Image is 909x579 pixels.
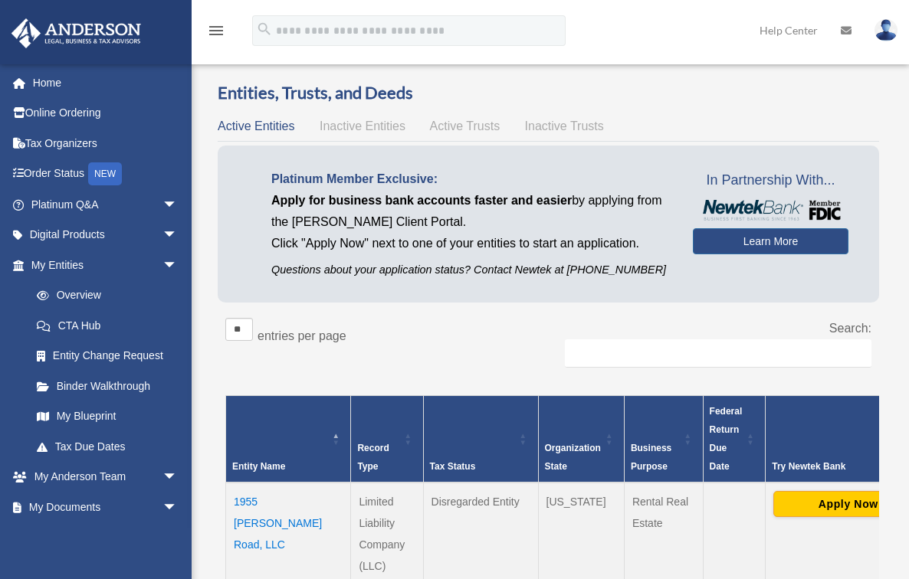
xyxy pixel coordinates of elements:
th: Record Type: Activate to sort [351,396,423,483]
i: menu [207,21,225,40]
a: Order StatusNEW [11,159,201,190]
a: CTA Hub [21,310,193,341]
span: Apply for business bank accounts faster and easier [271,194,572,207]
span: In Partnership With... [693,168,848,193]
a: Learn More [693,228,848,254]
p: Questions about your application status? Contact Newtek at [PHONE_NUMBER] [271,260,670,280]
span: Inactive Trusts [525,119,604,132]
img: Anderson Advisors Platinum Portal [7,18,146,48]
p: by applying from the [PERSON_NAME] Client Portal. [271,190,670,233]
th: Entity Name: Activate to invert sorting [226,396,351,483]
span: arrow_drop_down [162,522,193,554]
a: Platinum Q&Aarrow_drop_down [11,189,201,220]
a: Online Ordering [11,98,201,129]
span: arrow_drop_down [162,220,193,251]
span: Inactive Entities [320,119,405,132]
span: arrow_drop_down [162,250,193,281]
div: Try Newtek Bank [772,457,907,476]
i: search [256,21,273,38]
span: arrow_drop_down [162,189,193,221]
a: Binder Walkthrough [21,371,193,401]
span: arrow_drop_down [162,462,193,493]
p: Platinum Member Exclusive: [271,168,670,190]
label: entries per page [258,329,346,342]
div: NEW [88,162,122,185]
a: My Entitiesarrow_drop_down [11,250,193,280]
p: Click "Apply Now" next to one of your entities to start an application. [271,233,670,254]
a: menu [207,27,225,40]
a: Entity Change Request [21,341,193,371]
a: My Anderson Teamarrow_drop_down [11,462,201,492]
a: Tax Due Dates [21,431,193,462]
th: Tax Status: Activate to sort [423,396,538,483]
span: Active Trusts [430,119,500,132]
span: arrow_drop_down [162,492,193,523]
img: User Pic [875,19,898,41]
a: My Blueprint [21,401,193,432]
label: Search: [829,322,871,335]
img: NewtekBankLogoSM.png [701,200,841,221]
h3: Entities, Trusts, and Deeds [218,81,879,105]
a: Digital Productsarrow_drop_down [11,220,201,250]
th: Business Purpose: Activate to sort [624,396,703,483]
a: Online Learningarrow_drop_down [11,522,201,553]
th: Federal Return Due Date: Activate to sort [703,396,766,483]
th: Organization State: Activate to sort [538,396,624,483]
span: Record Type [357,443,389,472]
span: Business Purpose [631,443,671,472]
span: Tax Status [430,461,476,472]
a: My Documentsarrow_drop_down [11,492,201,522]
span: Federal Return Due Date [710,406,743,472]
a: Overview [21,280,185,311]
span: Organization State [545,443,601,472]
span: Entity Name [232,461,285,472]
a: Home [11,67,201,98]
a: Tax Organizers [11,128,201,159]
span: Active Entities [218,119,294,132]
